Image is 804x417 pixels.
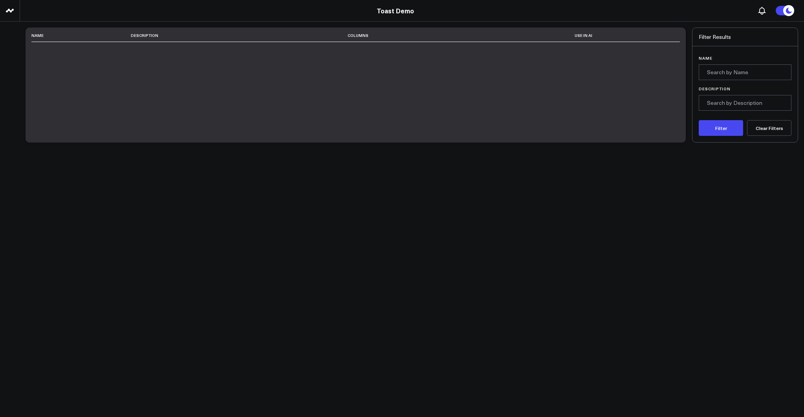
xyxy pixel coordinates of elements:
th: Use in AI [513,29,655,42]
a: Toast Demo [377,6,414,15]
th: Description [131,29,348,42]
th: Columns [348,29,513,42]
label: Name [699,56,791,60]
button: Clear Filters [747,120,791,136]
label: Description [699,86,791,91]
input: Search by Name [699,64,791,80]
button: Filter [699,120,743,136]
input: Search by Description [699,95,791,111]
div: Filter Results [692,28,798,46]
th: Name [31,29,131,42]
